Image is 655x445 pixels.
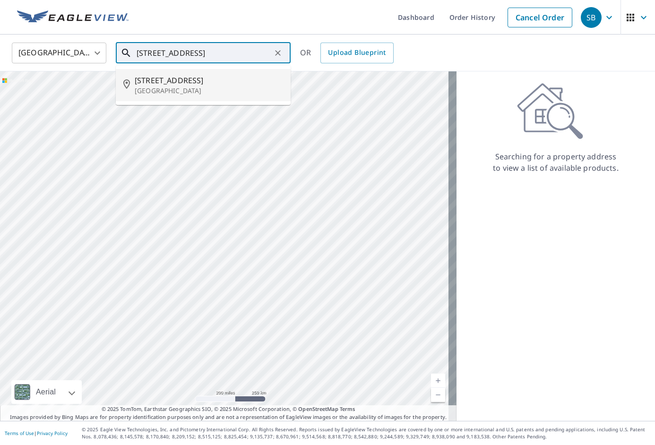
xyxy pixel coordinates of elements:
a: Privacy Policy [37,430,68,436]
a: Current Level 5, Zoom In [431,374,445,388]
div: [GEOGRAPHIC_DATA] [12,40,106,66]
div: Aerial [11,380,82,404]
button: Clear [271,46,284,60]
p: [GEOGRAPHIC_DATA] [135,86,283,96]
div: SB [581,7,602,28]
p: | [5,430,68,436]
div: OR [300,43,394,63]
a: Terms [340,405,355,412]
div: Aerial [33,380,59,404]
p: Searching for a property address to view a list of available products. [492,151,619,174]
span: © 2025 TomTom, Earthstar Geographics SIO, © 2025 Microsoft Corporation, © [102,405,355,413]
a: Current Level 5, Zoom Out [431,388,445,402]
input: Search by address or latitude-longitude [137,40,271,66]
a: Cancel Order [508,8,572,27]
span: Upload Blueprint [328,47,386,59]
a: Terms of Use [5,430,34,436]
a: Upload Blueprint [320,43,393,63]
a: OpenStreetMap [298,405,338,412]
span: [STREET_ADDRESS] [135,75,283,86]
p: © 2025 Eagle View Technologies, Inc. and Pictometry International Corp. All Rights Reserved. Repo... [82,426,650,440]
img: EV Logo [17,10,129,25]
